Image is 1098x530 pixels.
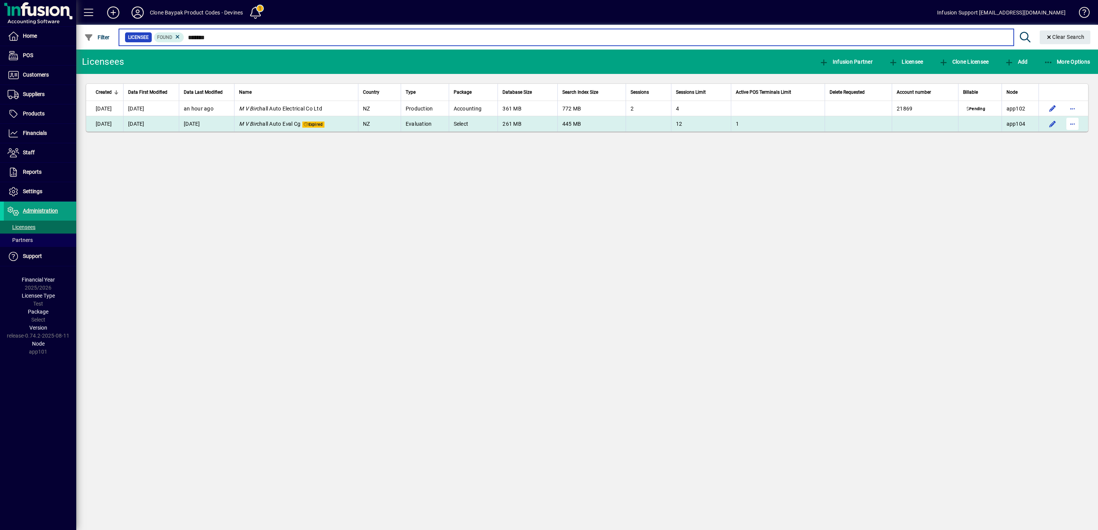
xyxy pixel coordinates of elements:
[1006,88,1034,96] div: Node
[358,101,401,116] td: NZ
[631,88,666,96] div: Sessions
[626,101,671,116] td: 2
[1073,2,1088,26] a: Knowledge Base
[1040,30,1091,44] button: Clear
[101,6,125,19] button: Add
[562,88,621,96] div: Search Index Size
[125,6,150,19] button: Profile
[239,106,322,112] span: chall Auto Electrical Co Ltd
[123,116,179,131] td: [DATE]
[4,85,76,104] a: Suppliers
[157,35,172,40] span: Found
[1047,102,1059,115] button: Edit
[897,88,931,96] span: Account number
[562,88,598,96] span: Search Index Size
[4,182,76,201] a: Settings
[817,55,875,69] button: Infusion Partner
[23,110,45,117] span: Products
[96,88,112,96] span: Created
[23,253,42,259] span: Support
[557,116,626,131] td: 445 MB
[245,106,249,112] em: V
[84,34,110,40] span: Filter
[4,234,76,247] a: Partners
[123,101,179,116] td: [DATE]
[4,163,76,182] a: Reports
[23,130,47,136] span: Financials
[736,88,791,96] span: Active POS Terminals Limit
[179,101,234,116] td: an hour ago
[892,101,958,116] td: 21869
[4,143,76,162] a: Staff
[1003,55,1029,69] button: Add
[401,116,449,131] td: Evaluation
[631,88,649,96] span: Sessions
[239,88,353,96] div: Name
[4,221,76,234] a: Licensees
[830,88,887,96] div: Delete Requested
[502,88,553,96] div: Database Size
[128,88,174,96] div: Data First Modified
[498,116,557,131] td: 261 MB
[250,106,257,112] em: Bir
[4,247,76,266] a: Support
[22,277,55,283] span: Financial Year
[23,169,42,175] span: Reports
[28,309,48,315] span: Package
[1006,106,1026,112] span: app102.prod.infusionbusinesssoftware.com
[889,59,923,65] span: Licensee
[245,121,249,127] em: V
[937,55,990,69] button: Clone Licensee
[23,33,37,39] span: Home
[939,59,989,65] span: Clone Licensee
[363,88,379,96] span: Country
[239,121,244,127] em: M
[23,188,42,194] span: Settings
[887,55,925,69] button: Licensee
[184,88,223,96] span: Data Last Modified
[23,149,35,155] span: Staff
[406,88,444,96] div: Type
[358,116,401,131] td: NZ
[96,88,119,96] div: Created
[4,27,76,46] a: Home
[4,46,76,65] a: POS
[449,116,498,131] td: Select
[731,116,824,131] td: 1
[937,6,1066,19] div: Infusion Support [EMAIL_ADDRESS][DOMAIN_NAME]
[1044,59,1090,65] span: More Options
[23,52,33,58] span: POS
[406,88,416,96] span: Type
[963,88,997,96] div: Billable
[819,59,873,65] span: Infusion Partner
[4,124,76,143] a: Financials
[86,101,123,116] td: [DATE]
[671,101,731,116] td: 4
[1066,102,1079,115] button: More options
[4,104,76,123] a: Products
[82,56,124,68] div: Licensees
[8,224,35,230] span: Licensees
[23,208,58,214] span: Administration
[32,341,45,347] span: Node
[128,34,149,41] span: Licensee
[557,101,626,116] td: 772 MB
[454,88,493,96] div: Package
[830,88,865,96] span: Delete Requested
[1047,118,1059,130] button: Edit
[4,66,76,85] a: Customers
[239,106,244,112] em: M
[676,88,727,96] div: Sessions Limit
[23,72,49,78] span: Customers
[302,122,324,128] span: Expired
[154,32,184,42] mat-chip: Found Status: Found
[286,121,288,127] em: v
[1005,59,1027,65] span: Add
[1042,55,1092,69] button: More Options
[449,101,498,116] td: Accounting
[8,237,33,243] span: Partners
[1006,121,1026,127] span: app104.prod.infusionbusinesssoftware.com
[184,88,230,96] div: Data Last Modified
[1046,34,1085,40] span: Clear Search
[1066,118,1079,130] button: More options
